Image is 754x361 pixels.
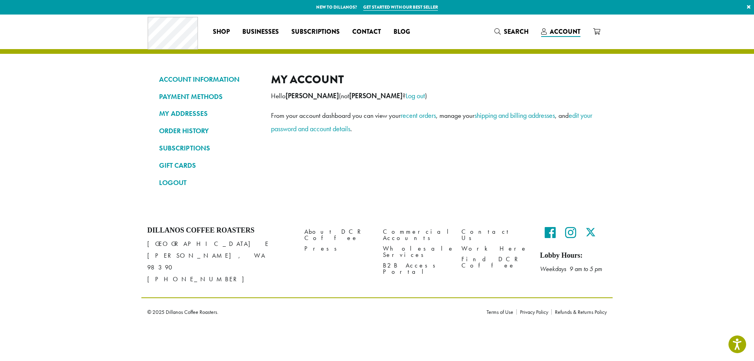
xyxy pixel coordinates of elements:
[461,226,528,243] a: Contact Us
[207,26,236,38] a: Shop
[349,92,403,100] strong: [PERSON_NAME]
[291,27,340,37] span: Subscriptions
[159,73,259,86] a: ACCOUNT INFORMATION
[271,73,595,86] h2: My account
[159,141,259,155] a: SUBSCRIPTIONS
[352,27,381,37] span: Contact
[285,92,339,100] strong: [PERSON_NAME]
[488,25,535,38] a: Search
[516,309,551,315] a: Privacy Policy
[304,226,371,243] a: About DCR Coffee
[147,226,293,235] h4: Dillanos Coffee Roasters
[540,251,607,260] h5: Lobby Hours:
[487,309,516,315] a: Terms of Use
[363,4,438,11] a: Get started with our best seller
[461,244,528,254] a: Work Here
[551,309,607,315] a: Refunds & Returns Policy
[401,111,436,120] a: recent orders
[271,109,595,136] p: From your account dashboard you can view your , manage your , and .
[383,226,450,243] a: Commercial Accounts
[147,309,475,315] p: © 2025 Dillanos Coffee Roasters.
[147,238,293,285] p: [GEOGRAPHIC_DATA] E [PERSON_NAME], WA 98390 [PHONE_NUMBER]
[271,89,595,103] p: Hello (not ? )
[383,260,450,277] a: B2B Access Portal
[383,244,450,260] a: Wholesale Services
[242,27,279,37] span: Businesses
[540,265,602,273] em: Weekdays 9 am to 5 pm
[159,176,259,189] a: LOGOUT
[213,27,230,37] span: Shop
[159,90,259,103] a: PAYMENT METHODS
[159,107,259,120] a: MY ADDRESSES
[159,124,259,137] a: ORDER HISTORY
[393,27,410,37] span: Blog
[159,73,259,196] nav: Account pages
[474,111,555,120] a: shipping and billing addresses
[304,244,371,254] a: Press
[406,91,425,100] a: Log out
[461,254,528,271] a: Find DCR Coffee
[550,27,580,36] span: Account
[159,159,259,172] a: GIFT CARDS
[504,27,529,36] span: Search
